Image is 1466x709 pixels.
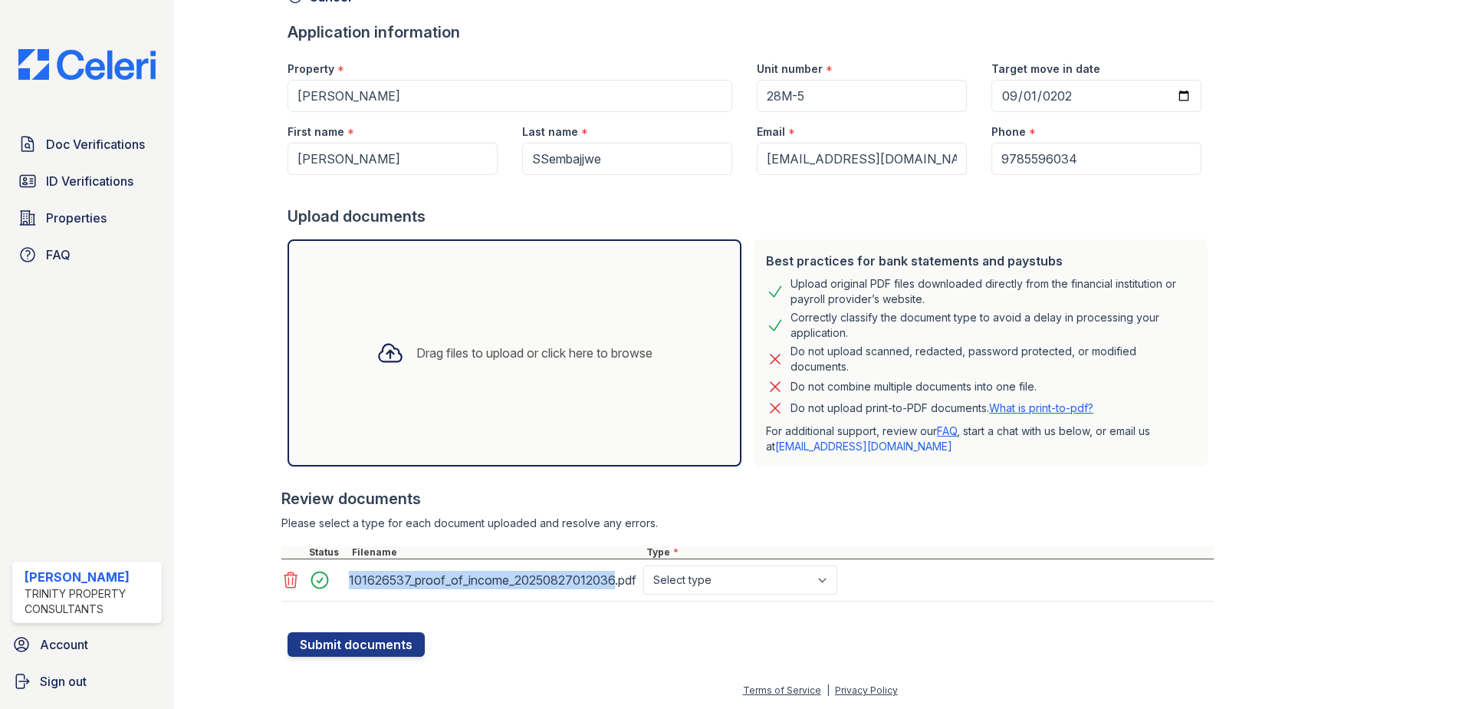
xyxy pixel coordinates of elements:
[288,21,1214,43] div: Application information
[12,239,162,270] a: FAQ
[306,546,349,559] div: Status
[349,568,637,592] div: 101626537_proof_of_income_20250827012036.pdf
[775,440,952,453] a: [EMAIL_ADDRESS][DOMAIN_NAME]
[288,61,334,77] label: Property
[40,672,87,691] span: Sign out
[40,635,88,654] span: Account
[12,129,162,160] a: Doc Verifications
[791,401,1093,416] p: Do not upload print-to-PDF documents.
[791,344,1195,374] div: Do not upload scanned, redacted, password protected, or modified documents.
[522,124,578,140] label: Last name
[766,424,1195,454] p: For additional support, review our , start a chat with us below, or email us at
[6,666,168,697] a: Sign out
[6,629,168,660] a: Account
[46,135,145,153] span: Doc Verifications
[937,424,957,437] a: FAQ
[757,124,785,140] label: Email
[25,568,156,586] div: [PERSON_NAME]
[46,172,133,190] span: ID Verifications
[25,586,156,617] div: Trinity Property Consultants
[643,546,1214,559] div: Type
[288,632,425,657] button: Submit documents
[766,252,1195,270] div: Best practices for bank statements and paystubs
[288,206,1214,227] div: Upload documents
[416,344,652,362] div: Drag files to upload or click here to browse
[46,209,107,227] span: Properties
[12,166,162,196] a: ID Verifications
[349,546,643,559] div: Filename
[835,684,898,696] a: Privacy Policy
[281,516,1214,531] div: Please select a type for each document uploaded and resolve any errors.
[991,61,1100,77] label: Target move in date
[827,684,830,696] div: |
[12,203,162,233] a: Properties
[46,246,71,264] span: FAQ
[743,684,821,696] a: Terms of Service
[757,61,823,77] label: Unit number
[791,310,1195,341] div: Correctly classify the document type to avoid a delay in processing your application.
[791,378,1037,396] div: Do not combine multiple documents into one file.
[288,124,344,140] label: First name
[991,124,1026,140] label: Phone
[281,488,1214,509] div: Review documents
[989,401,1093,414] a: What is print-to-pdf?
[791,276,1195,307] div: Upload original PDF files downloaded directly from the financial institution or payroll provider’...
[6,49,168,80] img: CE_Logo_Blue-a8612792a0a2168367f1c8372b55b34899dd931a85d93a1a3d3e32e68fde9ad4.png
